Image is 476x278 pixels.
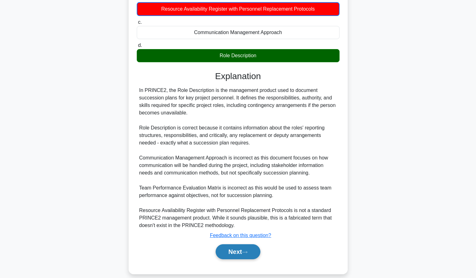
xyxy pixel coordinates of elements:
a: Feedback on this question? [210,233,271,238]
div: Role Description [137,49,340,62]
div: Communication Management Approach [137,26,340,39]
div: Resource Availability Register with Personnel Replacement Protocols [137,2,340,16]
span: d. [138,43,142,48]
h3: Explanation [141,71,336,82]
div: In PRINCE2, the Role Description is the management product used to document succession plans for ... [139,87,337,229]
span: c. [138,19,142,25]
button: Next [216,244,260,259]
